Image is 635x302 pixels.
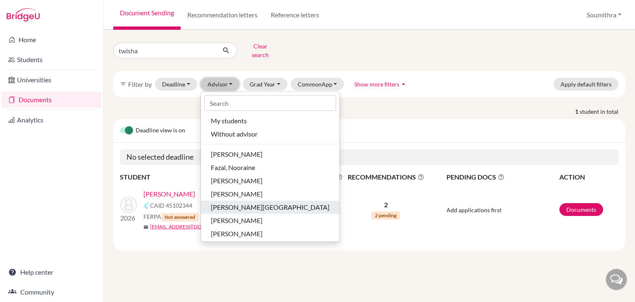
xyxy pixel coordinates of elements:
button: My students [201,114,339,127]
img: Singh, Twisha [120,197,137,213]
img: Common App logo [143,202,150,209]
span: Deadline view is on [136,126,185,136]
span: Add applications first [446,206,501,213]
button: CommonApp [291,78,344,91]
img: Bridge-U [7,8,40,22]
span: [PERSON_NAME] [211,176,263,186]
button: Grad Year [243,78,287,91]
button: Fazal, Nooraine [201,161,339,174]
span: 2 pending [372,211,400,220]
button: Deadline [155,78,197,91]
a: [EMAIL_ADDRESS][DOMAIN_NAME] [150,223,233,230]
span: [PERSON_NAME] [211,229,263,239]
a: Documents [559,203,603,216]
span: [PERSON_NAME] [211,149,263,159]
a: Community [2,284,101,300]
button: [PERSON_NAME] [201,148,339,161]
span: student in total [580,107,625,116]
button: [PERSON_NAME] [201,187,339,201]
span: mail [143,225,148,230]
p: 2 [345,200,426,210]
span: RECOMMENDATIONS [345,172,426,182]
a: [PERSON_NAME] [143,189,195,199]
i: arrow_drop_up [399,80,408,88]
span: FERPA [143,212,198,221]
span: Without advisor [211,129,258,139]
span: PENDING DOCS [446,172,559,182]
i: filter_list [120,81,127,87]
button: Apply default filters [554,78,618,91]
button: [PERSON_NAME] [201,227,339,240]
button: [PERSON_NAME][GEOGRAPHIC_DATA] [201,201,339,214]
a: Home [2,31,101,48]
button: [PERSON_NAME] [201,214,339,227]
a: Analytics [2,112,101,128]
button: Clear search [237,40,283,61]
span: Not answered [161,213,198,221]
th: STUDENT [120,172,285,182]
a: Universities [2,72,101,88]
div: Advisor [201,91,340,242]
span: [PERSON_NAME][GEOGRAPHIC_DATA] [211,202,329,212]
span: Help [18,6,35,13]
input: Search [204,95,336,111]
span: [PERSON_NAME] [211,216,263,225]
button: Advisor [201,78,240,91]
p: 2026 [120,213,137,223]
button: Soumithra [583,7,625,23]
th: ACTION [559,172,618,182]
a: Documents [2,91,101,108]
button: [PERSON_NAME] [201,174,339,187]
span: My students [211,116,247,126]
span: CAID 45102344 [150,201,192,210]
span: [PERSON_NAME] [211,189,263,199]
span: Show more filters [354,81,399,88]
span: Filter by [128,80,152,88]
a: Students [2,51,101,68]
span: Fazal, Nooraine [211,163,255,173]
input: Find student by name... [113,43,216,58]
strong: 1 [575,107,580,116]
button: Without advisor [201,127,339,141]
a: Help center [2,264,101,280]
h5: No selected deadline [120,149,618,165]
button: Show more filtersarrow_drop_up [347,78,415,91]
